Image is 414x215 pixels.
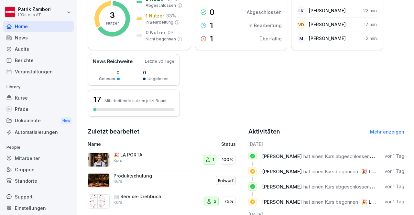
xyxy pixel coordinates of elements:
[88,194,110,209] img: s7kfju4z3dimd9qxoiv1fg80.png
[385,199,404,205] p: vor 1 Tag
[114,178,122,184] p: Kurs
[297,6,306,15] div: LK
[114,173,178,179] p: Produktschulung
[93,58,133,65] p: News Reichweite
[309,21,346,28] p: [PERSON_NAME]
[145,59,174,64] p: Letzte 30 Tage
[18,13,51,17] p: L'Osteria AT
[210,8,214,16] p: 0
[309,35,346,42] p: [PERSON_NAME]
[99,69,120,76] p: 0
[361,199,392,205] span: 🎉 LA PORTA
[262,184,302,190] span: [PERSON_NAME]
[3,164,74,175] a: Gruppen
[146,29,166,36] p: 0 Nutzer
[88,153,110,167] img: gildg6d9tgvhimvy0yxdwxtc.png
[3,103,74,115] a: Pfade
[88,149,244,170] a: 🎉 LA PORTAKurs1100%
[224,198,234,205] p: 75%
[385,168,404,175] p: vor 1 Tag
[385,183,404,190] p: vor 1 Tag
[363,7,378,14] p: 22 min.
[3,115,74,127] div: Dokumente
[88,191,244,212] a: 📖 Service-DrehbuchKurs275%
[88,127,244,136] h2: Zuletzt bearbeitet
[3,191,74,202] div: Support
[248,127,280,136] h2: Aktivitäten
[3,32,74,43] a: News
[303,153,370,159] span: hat einen Kurs abgeschlossen
[3,115,74,127] a: DokumenteNew
[88,170,244,191] a: ProduktschulungKursEntwurf
[143,69,169,76] p: 0
[114,152,178,158] p: 🎉 LA PORTA
[3,82,74,92] p: Library
[221,141,236,147] p: Status
[168,29,175,36] p: 0 %
[385,153,404,159] p: vor 1 Tag
[370,129,404,134] a: Mehr anzeigen
[218,177,234,184] p: Entwurf
[262,199,302,205] span: [PERSON_NAME]
[262,153,302,159] span: [PERSON_NAME]
[366,35,378,42] p: 2 min.
[212,156,214,163] p: 1
[114,199,122,205] p: Kurs
[114,194,178,199] p: 📖 Service-Drehbuch
[262,168,302,175] span: [PERSON_NAME]
[88,173,110,188] img: evvqdvc6cco3qg0pkrazofoz.png
[364,21,378,28] p: 17 min.
[146,3,176,8] p: Abgeschlossen
[146,12,164,19] p: 1 Nutzer
[361,168,392,175] span: 🎉 LA PORTA
[259,35,282,42] p: Überfällig
[114,158,122,164] p: Kurs
[166,12,176,19] p: 33 %
[297,20,306,29] div: VD
[3,21,74,32] a: Home
[3,55,74,66] a: Berichte
[309,7,346,14] p: [PERSON_NAME]
[146,19,173,25] p: In Bearbeitung
[99,76,115,82] p: Gelesen
[146,36,176,42] p: Nicht begonnen
[248,22,282,29] p: In Bearbeitung
[61,117,72,124] div: New
[3,175,74,187] a: Standorte
[303,184,370,190] span: hat einen Kurs abgeschlossen
[210,22,213,29] p: 1
[106,20,119,26] p: Nutzer
[147,76,169,82] p: Ungelesen
[303,168,358,175] span: hat einen Kurs begonnen
[3,43,74,55] a: Audits
[104,98,168,103] p: Mitarbeitende nutzen jetzt Bounti
[3,126,74,138] a: Automatisierungen
[214,198,216,205] p: 2
[210,35,213,43] p: 1
[3,142,74,153] p: People
[18,7,51,12] p: Patrik Zambori
[3,202,74,214] a: Einstellungen
[88,141,181,147] p: Name
[247,9,282,16] p: Abgeschlossen
[222,156,234,163] p: 100%
[3,153,74,164] a: Mitarbeiter
[248,141,405,147] h6: [DATE]
[3,92,74,103] a: Kurse
[303,199,358,205] span: hat einen Kurs begonnen
[93,94,101,105] h3: 17
[297,34,306,43] div: M
[3,66,74,77] a: Veranstaltungen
